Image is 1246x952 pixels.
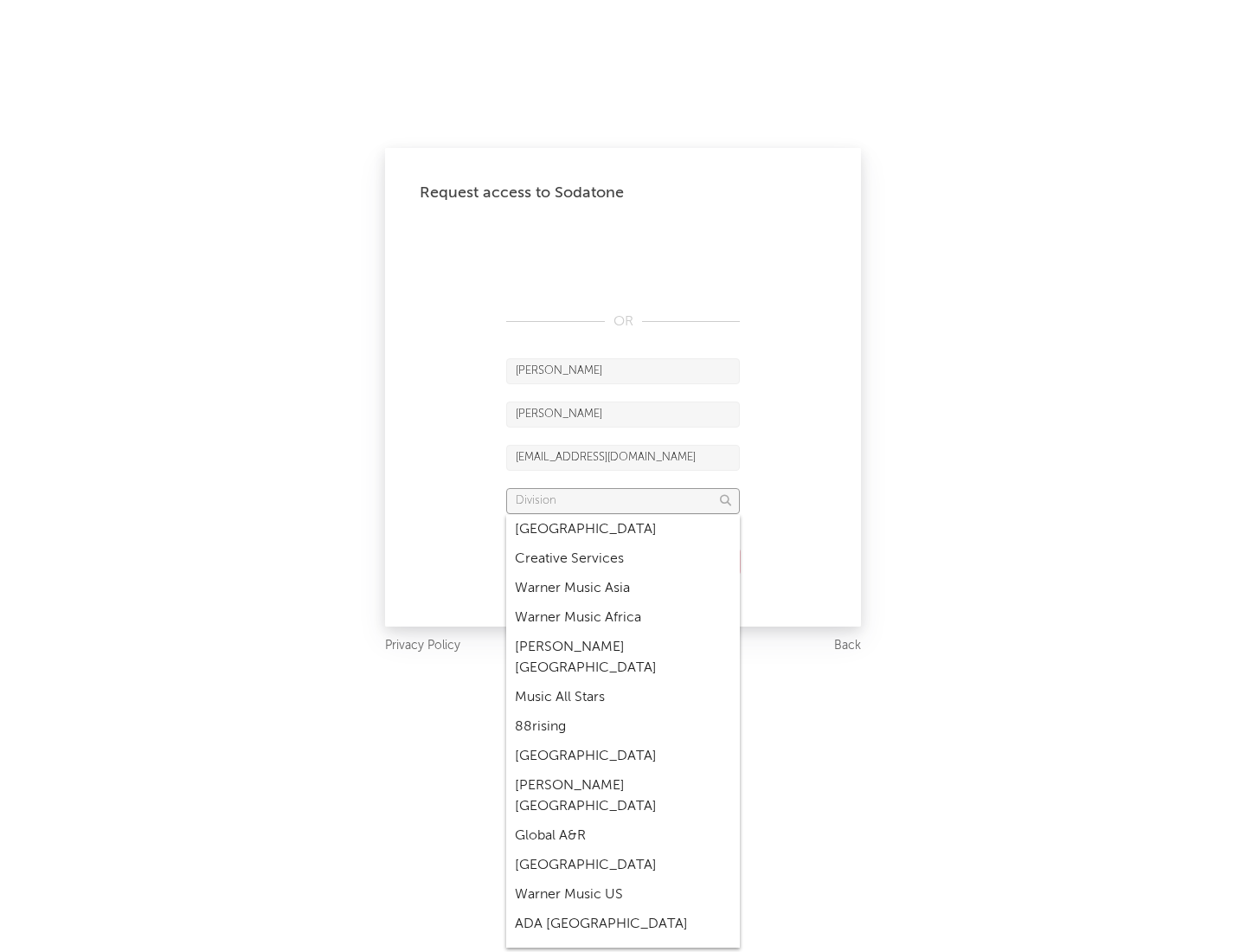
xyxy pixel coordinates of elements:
[385,635,460,657] a: Privacy Policy
[506,771,740,821] div: [PERSON_NAME] [GEOGRAPHIC_DATA]
[506,851,740,880] div: [GEOGRAPHIC_DATA]
[506,312,740,332] div: OR
[506,633,740,683] div: [PERSON_NAME] [GEOGRAPHIC_DATA]
[506,358,740,384] input: First Name
[420,183,826,203] div: Request access to Sodatone
[506,515,740,544] div: [GEOGRAPHIC_DATA]
[506,544,740,574] div: Creative Services
[834,635,861,657] a: Back
[506,402,740,428] input: Last Name
[506,445,740,471] input: Email
[506,821,740,851] div: Global A&R
[506,603,740,633] div: Warner Music Africa
[506,488,740,514] input: Division
[506,910,740,939] div: ADA [GEOGRAPHIC_DATA]
[506,683,740,712] div: Music All Stars
[506,742,740,771] div: [GEOGRAPHIC_DATA]
[506,880,740,910] div: Warner Music US
[506,712,740,742] div: 88rising
[506,574,740,603] div: Warner Music Asia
